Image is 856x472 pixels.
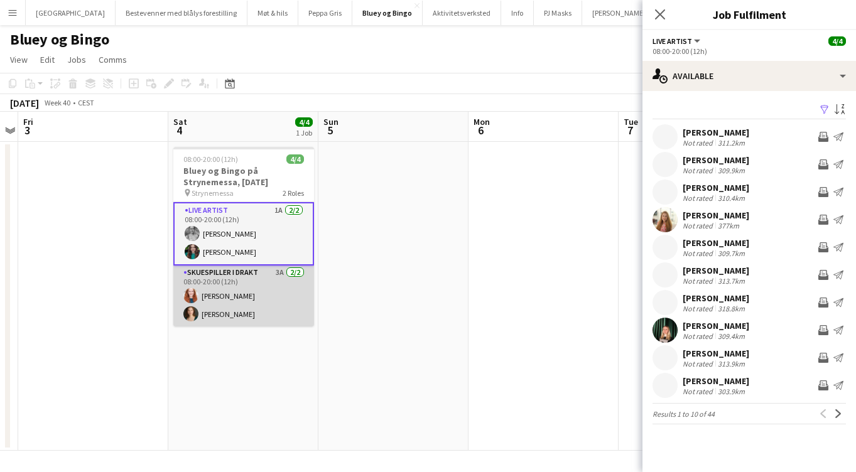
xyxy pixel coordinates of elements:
[78,98,94,107] div: CEST
[296,128,312,137] div: 1 Job
[828,36,846,46] span: 4/4
[683,320,749,331] div: [PERSON_NAME]
[683,221,715,230] div: Not rated
[10,30,109,49] h1: Bluey og Bingo
[173,265,314,326] app-card-role: Skuespiller i drakt3A2/208:00-20:00 (12h)[PERSON_NAME][PERSON_NAME]
[67,54,86,65] span: Jobs
[683,292,749,304] div: [PERSON_NAME]
[116,1,247,25] button: Bestevenner med blålys forestilling
[323,116,339,127] span: Sun
[683,375,749,387] div: [PERSON_NAME]
[683,154,749,166] div: [PERSON_NAME]
[683,127,749,138] div: [PERSON_NAME]
[322,123,339,137] span: 5
[173,116,187,127] span: Sat
[683,304,715,313] div: Not rated
[683,237,749,249] div: [PERSON_NAME]
[94,51,132,68] a: Comms
[683,265,749,276] div: [PERSON_NAME]
[683,210,749,221] div: [PERSON_NAME]
[295,117,313,127] span: 4/4
[283,188,304,198] span: 2 Roles
[622,123,638,137] span: 7
[715,331,747,341] div: 309.4km
[423,1,501,25] button: Aktivitetsverksted
[41,98,73,107] span: Week 40
[715,193,747,203] div: 310.4km
[352,1,423,25] button: Bluey og Bingo
[653,36,692,46] span: Live artist
[653,36,702,46] button: Live artist
[286,154,304,164] span: 4/4
[683,193,715,203] div: Not rated
[642,6,856,23] h3: Job Fulfilment
[26,1,116,25] button: [GEOGRAPHIC_DATA]
[40,54,55,65] span: Edit
[683,276,715,286] div: Not rated
[23,116,33,127] span: Fri
[683,387,715,396] div: Not rated
[653,46,846,56] div: 08:00-20:00 (12h)
[683,331,715,341] div: Not rated
[624,116,638,127] span: Tue
[642,61,856,91] div: Available
[715,387,747,396] div: 303.9km
[173,165,314,188] h3: Bluey og Bingo på Strynemessa, [DATE]
[5,51,33,68] a: View
[715,221,742,230] div: 377km
[472,123,490,137] span: 6
[99,54,127,65] span: Comms
[474,116,490,127] span: Mon
[10,54,28,65] span: View
[534,1,582,25] button: PJ Masks
[21,123,33,137] span: 3
[173,147,314,326] app-job-card: 08:00-20:00 (12h)4/4Bluey og Bingo på Strynemessa, [DATE] Strynemessa2 RolesLive artist1A2/208:00...
[10,97,39,109] div: [DATE]
[298,1,352,25] button: Peppa Gris
[62,51,91,68] a: Jobs
[501,1,534,25] button: Info
[683,138,715,147] div: Not rated
[582,1,656,25] button: [PERSON_NAME]
[171,123,187,137] span: 4
[715,166,747,175] div: 309.9km
[653,409,715,419] span: Results 1 to 10 of 44
[683,249,715,258] div: Not rated
[715,276,747,286] div: 313.7km
[715,304,747,313] div: 318.8km
[715,138,747,147] div: 311.2km
[715,249,747,258] div: 309.7km
[683,359,715,368] div: Not rated
[35,51,60,68] a: Edit
[683,182,749,193] div: [PERSON_NAME]
[247,1,298,25] button: Møt & hils
[683,166,715,175] div: Not rated
[192,188,234,198] span: Strynemessa
[173,202,314,265] app-card-role: Live artist1A2/208:00-20:00 (12h)[PERSON_NAME][PERSON_NAME]
[683,348,749,359] div: [PERSON_NAME]
[183,154,238,164] span: 08:00-20:00 (12h)
[715,359,747,368] div: 313.9km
